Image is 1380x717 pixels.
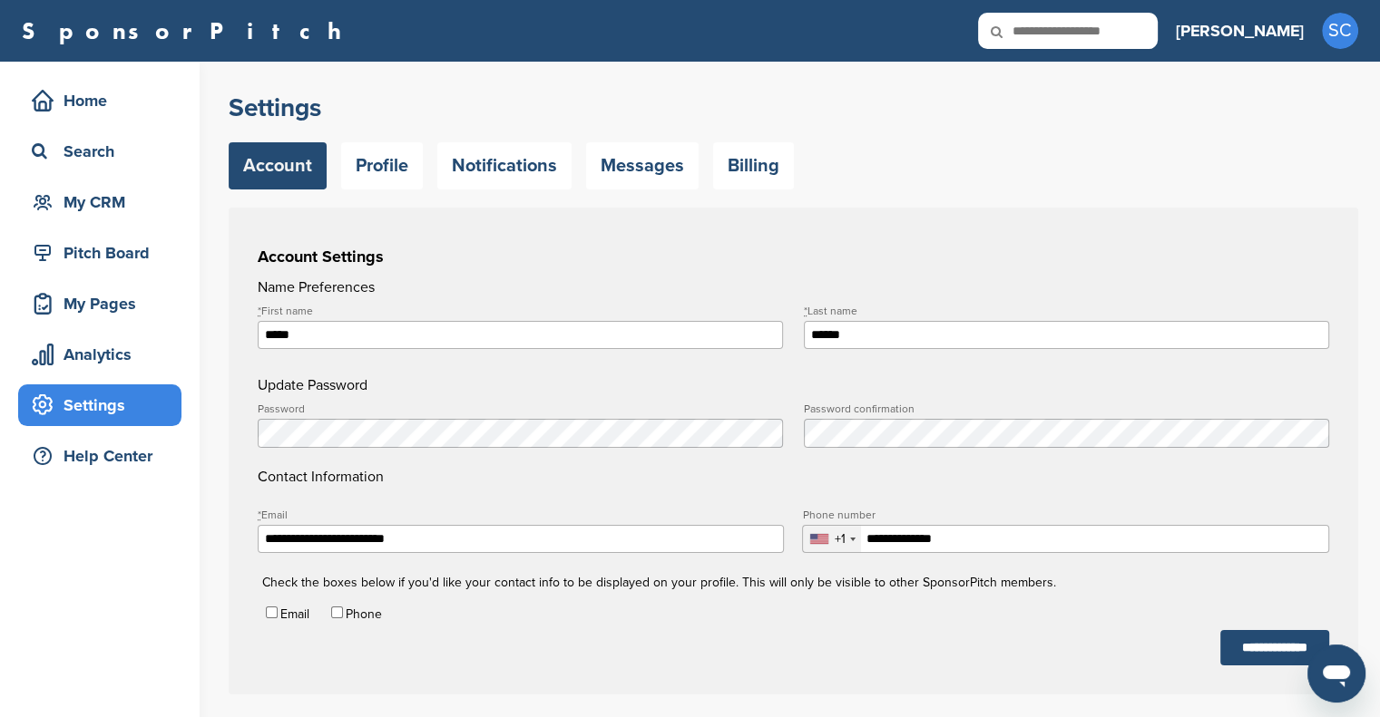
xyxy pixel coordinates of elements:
[258,509,784,520] label: Email
[258,509,261,521] abbr: required
[1176,18,1304,44] h3: [PERSON_NAME]
[229,142,327,189] a: Account
[18,232,181,274] a: Pitch Board
[258,305,783,316] label: First name
[27,135,181,168] div: Search
[803,526,861,552] div: Selected country
[258,374,1329,396] h4: Update Password
[27,186,181,218] div: My CRM
[18,80,181,121] a: Home
[27,440,181,472] div: Help Center
[1307,644,1365,702] iframe: Button to launch messaging window
[1322,13,1358,49] span: SC
[18,384,181,426] a: Settings
[258,403,1329,488] h4: Contact Information
[258,305,261,317] abbr: required
[713,142,794,189] a: Billing
[802,509,1328,520] label: Phone number
[27,287,181,320] div: My Pages
[280,606,309,622] label: Email
[18,131,181,172] a: Search
[18,283,181,325] a: My Pages
[804,305,1329,316] label: Last name
[27,237,181,269] div: Pitch Board
[22,19,353,43] a: SponsorPitch
[18,435,181,477] a: Help Center
[229,92,1358,124] h2: Settings
[346,606,382,622] label: Phone
[18,181,181,223] a: My CRM
[258,276,1329,298] h4: Name Preferences
[258,244,1329,269] h3: Account Settings
[1176,11,1304,51] a: [PERSON_NAME]
[27,84,181,117] div: Home
[834,533,845,546] div: +1
[258,403,783,414] label: Password
[27,338,181,371] div: Analytics
[804,305,807,317] abbr: required
[804,403,1329,414] label: Password confirmation
[586,142,699,189] a: Messages
[27,389,181,421] div: Settings
[437,142,572,189] a: Notifications
[18,334,181,375] a: Analytics
[341,142,423,189] a: Profile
